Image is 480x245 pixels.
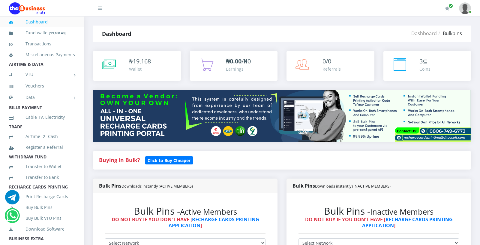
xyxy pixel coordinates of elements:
[322,66,341,72] div: Referrals
[315,183,391,189] small: Downloads instantly (INACTIVE MEMBERS)
[226,57,251,65] span: /₦0
[459,2,471,14] img: User
[105,205,265,217] h2: Bulk Pins -
[298,205,459,217] h2: Bulk Pins -
[9,201,75,214] a: Buy Bulk Pins
[9,211,75,225] a: Buy Bulk VTU Pins
[9,15,75,29] a: Dashboard
[6,213,19,223] a: Chat for support
[419,57,430,66] div: ⊆
[112,216,259,228] strong: DO NOT BUY IF YOU DON'T HAVE [ ]
[180,207,237,217] small: Active Members
[148,158,190,163] b: Click to Buy Cheaper
[9,79,75,93] a: Vouchers
[49,31,66,35] small: [ ]
[419,57,423,65] span: 3
[93,90,471,142] img: multitenant_rcp.png
[9,26,75,40] a: Fund wallet[19,168.40]
[129,66,151,72] div: Wallet
[9,222,75,236] a: Download Software
[322,57,331,65] span: 0/0
[362,216,453,228] a: RECHARGE CARDS PRINTING APPLICATION
[169,216,259,228] a: RECHARGE CARDS PRINTING APPLICATION
[448,4,453,8] span: Renew/Upgrade Subscription
[226,66,251,72] div: Earnings
[129,57,151,66] div: ₦
[9,170,75,184] a: Transfer to Bank
[145,156,193,164] a: Click to Buy Cheaper
[370,207,433,217] small: Inactive Members
[9,160,75,173] a: Transfer to Wallet
[99,156,140,164] strong: Buying in Bulk?
[93,51,181,81] a: ₦19,168 Wallet
[9,130,75,143] a: Airtime -2- Cash
[305,216,453,228] strong: DO NOT BUY IF YOU DON'T HAVE [ ]
[411,30,437,37] a: Dashboard
[419,66,430,72] div: Coins
[9,37,75,51] a: Transactions
[9,110,75,124] a: Cable TV, Electricity
[50,31,64,35] b: 19,168.40
[445,6,449,11] i: Renew/Upgrade Subscription
[9,140,75,154] a: Register a Referral
[286,51,374,81] a: 0/0 Referrals
[9,48,75,62] a: Miscellaneous Payments
[226,57,241,65] b: ₦0.00
[9,190,75,204] a: Print Recharge Cards
[99,182,193,189] strong: Bulk Pins
[5,194,19,204] a: Chat for support
[133,57,151,65] span: 19,168
[121,183,193,189] small: Downloads instantly (ACTIVE MEMBERS)
[292,182,391,189] strong: Bulk Pins
[190,51,278,81] a: ₦0.00/₦0 Earnings
[9,67,75,82] a: VTU
[9,90,75,105] a: Data
[9,2,45,14] img: Logo
[102,30,131,37] strong: Dashboard
[437,30,462,37] li: Bulkpins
